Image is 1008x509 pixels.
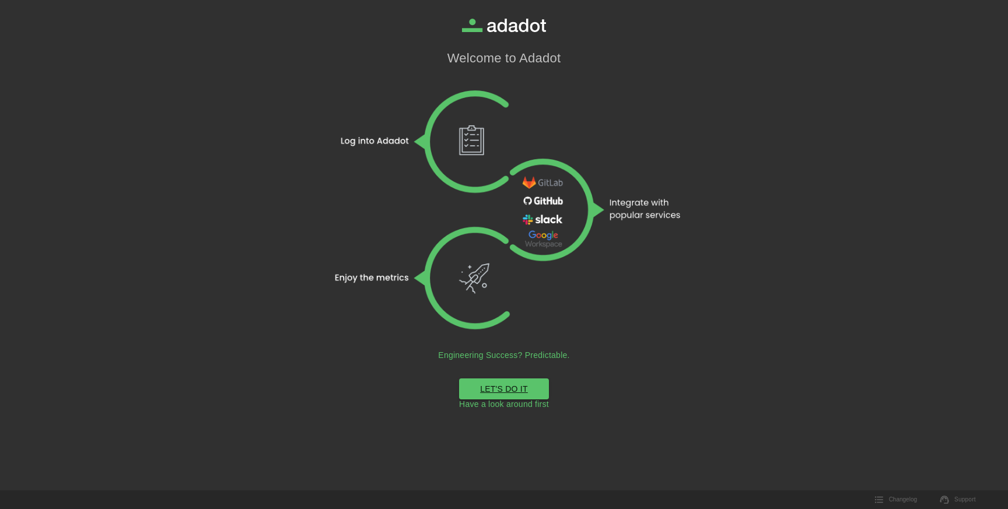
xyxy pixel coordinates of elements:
h1: Welcome to Adadot [447,51,561,66]
a: Have a look around first [459,399,549,410]
h2: Engineering Success? Predictable. [438,350,569,360]
a: LET'S DO IT [459,378,549,400]
a: Support [933,491,983,508]
button: Changelog [868,491,924,508]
